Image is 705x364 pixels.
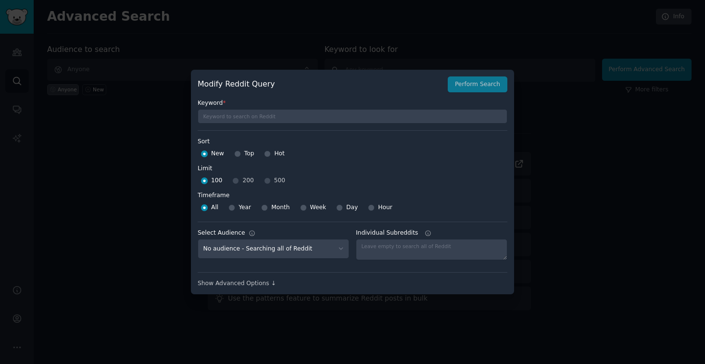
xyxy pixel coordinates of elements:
span: Month [271,203,290,212]
span: Hot [274,150,285,158]
span: Week [310,203,327,212]
span: Top [244,150,254,158]
div: Limit [198,164,212,173]
span: 100 [211,176,222,185]
h2: Modify Reddit Query [198,78,442,90]
label: Sort [198,138,507,146]
input: Keyword to search on Reddit [198,109,507,124]
label: Individual Subreddits [356,229,507,238]
span: Year [239,203,251,212]
label: Keyword [198,99,507,108]
div: Show Advanced Options ↓ [198,279,507,288]
span: New [211,150,224,158]
span: All [211,203,218,212]
label: Timeframe [198,188,507,200]
span: Day [346,203,358,212]
div: Select Audience [198,229,245,238]
span: Hour [378,203,392,212]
